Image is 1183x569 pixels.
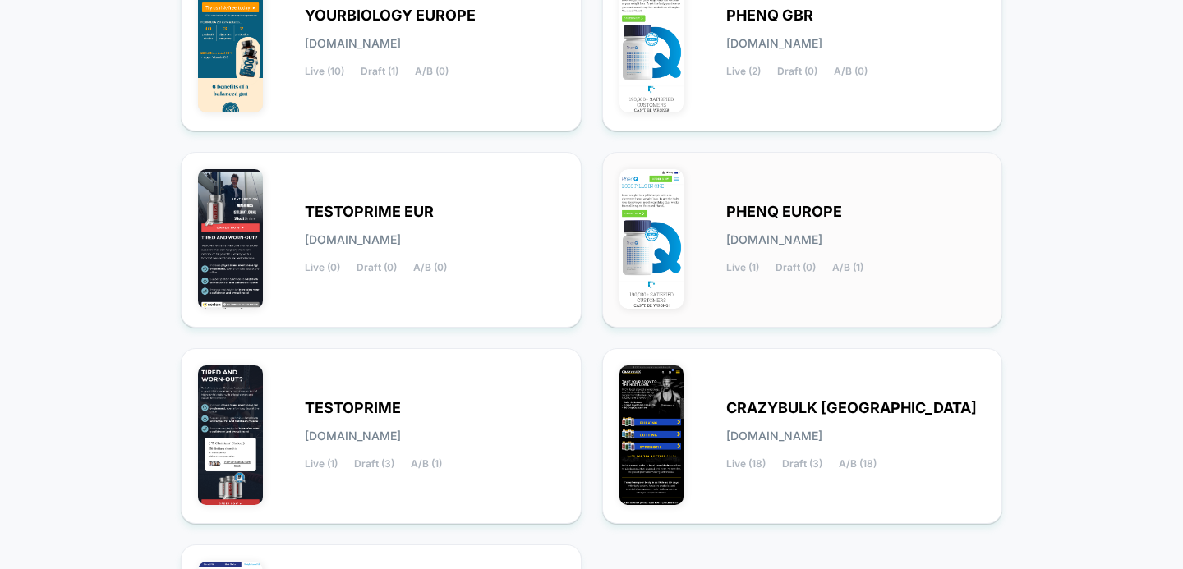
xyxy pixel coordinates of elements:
[726,206,842,218] span: PHENQ EUROPE
[305,234,401,245] span: [DOMAIN_NAME]
[361,66,398,77] span: Draft (1)
[415,66,449,77] span: A/B (0)
[726,10,813,21] span: PHENQ GBR
[354,458,394,470] span: Draft (3)
[411,458,442,470] span: A/B (1)
[839,458,877,470] span: A/B (18)
[777,66,817,77] span: Draft (0)
[726,38,822,49] span: [DOMAIN_NAME]
[305,38,401,49] span: [DOMAIN_NAME]
[305,10,476,21] span: YOURBIOLOGY EUROPE
[198,169,263,309] img: TESTOPRIME_EUR
[832,262,863,273] span: A/B (1)
[305,262,340,273] span: Live (0)
[726,430,822,442] span: [DOMAIN_NAME]
[726,402,977,414] span: CRAZYBULK [GEOGRAPHIC_DATA]
[776,262,816,273] span: Draft (0)
[305,66,344,77] span: Live (10)
[726,66,761,77] span: Live (2)
[305,458,338,470] span: Live (1)
[413,262,447,273] span: A/B (0)
[726,234,822,245] span: [DOMAIN_NAME]
[726,458,766,470] span: Live (18)
[619,169,684,309] img: PHENQ_EUROPE
[619,365,684,505] img: CRAZYBULK_USA
[305,206,434,218] span: TESTOPRIME EUR
[305,430,401,442] span: [DOMAIN_NAME]
[357,262,397,273] span: Draft (0)
[305,402,401,414] span: TESTOPRIME
[782,458,822,470] span: Draft (3)
[726,262,759,273] span: Live (1)
[198,365,263,505] img: TESTOPRIME
[834,66,868,77] span: A/B (0)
